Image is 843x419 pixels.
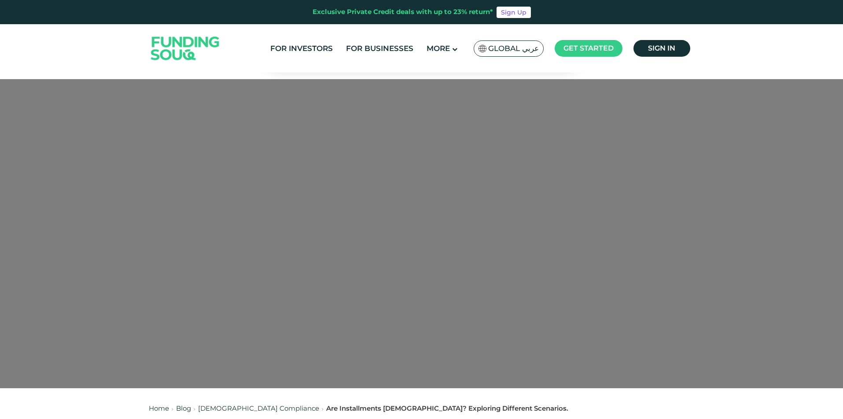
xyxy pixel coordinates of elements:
a: Blog [176,404,191,412]
div: Exclusive Private Credit deals with up to 23% return* [313,7,493,17]
a: For Investors [268,41,335,56]
a: Sign in [633,40,690,57]
span: More [427,44,450,53]
a: Home [149,404,169,412]
a: [DEMOGRAPHIC_DATA] Compliance [198,404,319,412]
div: Are Installments [DEMOGRAPHIC_DATA]? Exploring Different Scenarios. [326,404,568,414]
span: Global عربي [488,44,539,54]
a: For Businesses [344,41,416,56]
span: Sign in [648,44,675,52]
img: SA Flag [479,45,486,52]
span: Get started [563,44,614,52]
img: Logo [142,26,228,71]
a: Sign Up [497,7,531,18]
